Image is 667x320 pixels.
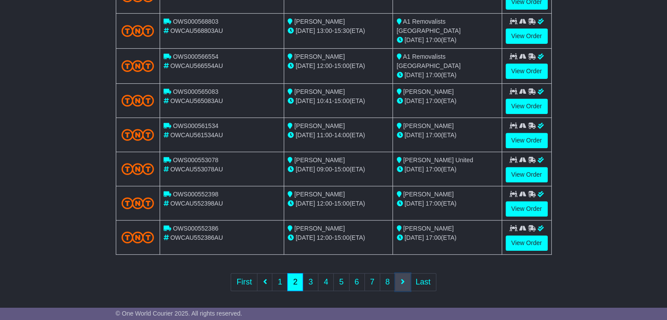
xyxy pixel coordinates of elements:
[121,129,154,141] img: TNT_Domestic.png
[170,132,223,139] span: OWCAU561534AU
[317,97,332,104] span: 10:41
[425,200,441,207] span: 17:00
[396,18,460,34] span: A1 Removalists [GEOGRAPHIC_DATA]
[333,273,349,291] a: 5
[288,131,389,140] div: - (ETA)
[288,61,389,71] div: - (ETA)
[396,199,498,208] div: (ETA)
[294,122,345,129] span: [PERSON_NAME]
[403,88,453,95] span: [PERSON_NAME]
[506,235,548,251] a: View Order
[396,71,498,80] div: (ETA)
[425,36,441,43] span: 17:00
[334,200,350,207] span: 15:00
[173,156,218,164] span: OWS000553078
[425,234,441,241] span: 17:00
[396,165,498,174] div: (ETA)
[121,163,154,175] img: TNT_Domestic.png
[506,133,548,148] a: View Order
[506,201,548,217] a: View Order
[404,97,424,104] span: [DATE]
[294,191,345,198] span: [PERSON_NAME]
[231,273,257,291] a: First
[334,234,350,241] span: 15:00
[506,64,548,79] a: View Order
[296,27,315,34] span: [DATE]
[334,166,350,173] span: 15:00
[296,234,315,241] span: [DATE]
[288,165,389,174] div: - (ETA)
[173,88,218,95] span: OWS000565083
[317,200,332,207] span: 12:00
[121,231,154,243] img: TNT_Domestic.png
[116,310,243,317] span: © One World Courier 2025. All rights reserved.
[506,28,548,44] a: View Order
[404,166,424,173] span: [DATE]
[425,166,441,173] span: 17:00
[506,99,548,114] a: View Order
[294,18,345,25] span: [PERSON_NAME]
[364,273,380,291] a: 7
[317,234,332,241] span: 12:00
[425,132,441,139] span: 17:00
[396,233,498,242] div: (ETA)
[170,97,223,104] span: OWCAU565083AU
[334,62,350,69] span: 15:00
[288,233,389,242] div: - (ETA)
[272,273,288,291] a: 1
[287,273,303,291] a: 2
[296,166,315,173] span: [DATE]
[396,53,460,69] span: A1 Removalists [GEOGRAPHIC_DATA]
[121,25,154,37] img: TNT_Domestic.png
[404,71,424,78] span: [DATE]
[173,191,218,198] span: OWS000552398
[294,88,345,95] span: [PERSON_NAME]
[506,167,548,182] a: View Order
[170,234,223,241] span: OWCAU552386AU
[396,96,498,106] div: (ETA)
[170,27,223,34] span: OWCAU568803AU
[403,225,453,232] span: [PERSON_NAME]
[425,97,441,104] span: 17:00
[318,273,334,291] a: 4
[425,71,441,78] span: 17:00
[334,132,350,139] span: 14:00
[170,166,223,173] span: OWCAU553078AU
[404,132,424,139] span: [DATE]
[403,191,453,198] span: [PERSON_NAME]
[404,234,424,241] span: [DATE]
[317,27,332,34] span: 13:00
[121,197,154,209] img: TNT_Domestic.png
[294,156,345,164] span: [PERSON_NAME]
[170,200,223,207] span: OWCAU552398AU
[317,62,332,69] span: 12:00
[296,200,315,207] span: [DATE]
[404,36,424,43] span: [DATE]
[170,62,223,69] span: OWCAU566554AU
[396,131,498,140] div: (ETA)
[294,53,345,60] span: [PERSON_NAME]
[294,225,345,232] span: [PERSON_NAME]
[349,273,365,291] a: 6
[296,97,315,104] span: [DATE]
[396,36,498,45] div: (ETA)
[173,225,218,232] span: OWS000552386
[173,53,218,60] span: OWS000566554
[334,97,350,104] span: 15:00
[403,156,473,164] span: [PERSON_NAME] United
[296,132,315,139] span: [DATE]
[303,273,318,291] a: 3
[317,166,332,173] span: 09:00
[121,95,154,107] img: TNT_Domestic.png
[173,18,218,25] span: OWS000568803
[173,122,218,129] span: OWS000561534
[296,62,315,69] span: [DATE]
[288,26,389,36] div: - (ETA)
[380,273,396,291] a: 8
[334,27,350,34] span: 15:30
[288,199,389,208] div: - (ETA)
[288,96,389,106] div: - (ETA)
[410,273,436,291] a: Last
[404,200,424,207] span: [DATE]
[121,60,154,72] img: TNT_Domestic.png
